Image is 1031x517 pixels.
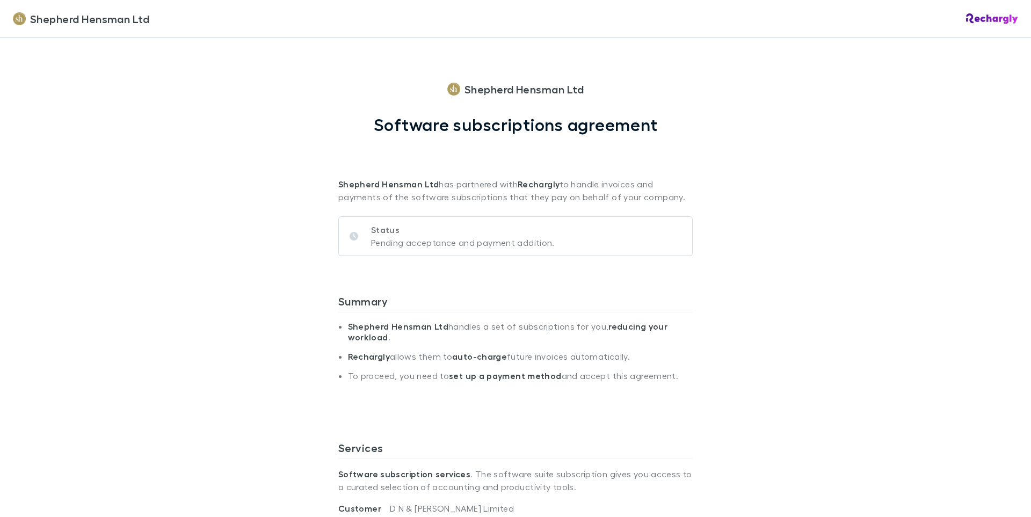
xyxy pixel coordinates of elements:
[348,321,668,343] strong: reducing your workload
[338,295,693,312] h3: Summary
[371,236,555,249] p: Pending acceptance and payment addition.
[374,114,658,135] h1: Software subscriptions agreement
[348,351,390,362] strong: Rechargly
[348,321,693,351] li: handles a set of subscriptions for you, .
[13,12,26,25] img: Shepherd Hensman Ltd's Logo
[966,13,1018,24] img: Rechargly Logo
[449,370,561,381] strong: set up a payment method
[464,81,584,97] span: Shepherd Hensman Ltd
[30,11,149,27] span: Shepherd Hensman Ltd
[338,459,693,502] p: . The software suite subscription gives you access to a curated selection of accounting and produ...
[338,179,439,190] strong: Shepherd Hensman Ltd
[371,223,555,236] p: Status
[338,441,693,458] h3: Services
[452,351,507,362] strong: auto-charge
[447,83,460,96] img: Shepherd Hensman Ltd's Logo
[338,503,390,514] span: Customer
[518,179,560,190] strong: Rechargly
[338,135,693,203] p: has partnered with to handle invoices and payments of the software subscriptions that they pay on...
[338,469,470,479] strong: Software subscription services
[390,503,514,513] span: D N & [PERSON_NAME] Limited
[348,370,693,390] li: To proceed, you need to and accept this agreement.
[348,351,693,370] li: allows them to future invoices automatically.
[348,321,448,332] strong: Shepherd Hensman Ltd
